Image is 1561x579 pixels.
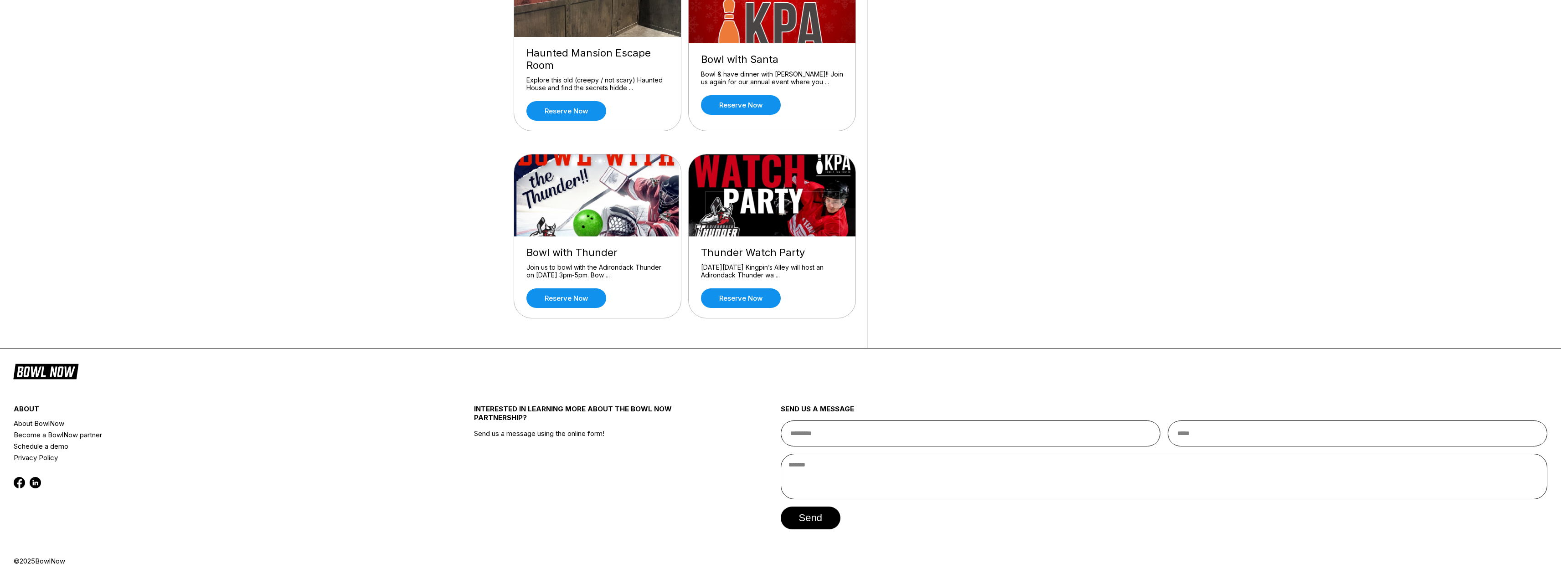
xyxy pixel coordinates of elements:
img: Thunder Watch Party [689,154,856,236]
a: Privacy Policy [14,452,397,463]
div: send us a message [781,405,1548,420]
a: Reserve now [701,95,781,115]
div: about [14,405,397,418]
a: About BowlNow [14,418,397,429]
a: Reserve now [526,288,606,308]
div: Explore this old (creepy / not scary) Haunted House and find the secrets hidde ... [526,76,669,92]
div: Bowl & have dinner with [PERSON_NAME]!! Join us again for our annual event where you ... [701,70,843,86]
a: Reserve now [701,288,781,308]
div: Haunted Mansion Escape Room [526,47,669,72]
a: Become a BowlNow partner [14,429,397,441]
div: [DATE][DATE] Kingpin’s Alley will host an Adirondack Thunder wa ... [701,263,843,279]
div: © 2025 BowlNow [14,557,1547,565]
img: Bowl with Thunder [514,154,682,236]
div: Send us a message using the online form! [474,384,704,557]
div: Bowl with Santa [701,53,843,66]
div: Bowl with Thunder [526,246,669,259]
a: Reserve now [526,101,606,121]
div: Join us to bowl with the Adirondack Thunder on [DATE] 3pm-5pm. Bow ... [526,263,669,279]
button: send [781,507,840,529]
a: Schedule a demo [14,441,397,452]
div: INTERESTED IN LEARNING MORE ABOUT THE BOWL NOW PARTNERSHIP? [474,405,704,429]
div: Thunder Watch Party [701,246,843,259]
